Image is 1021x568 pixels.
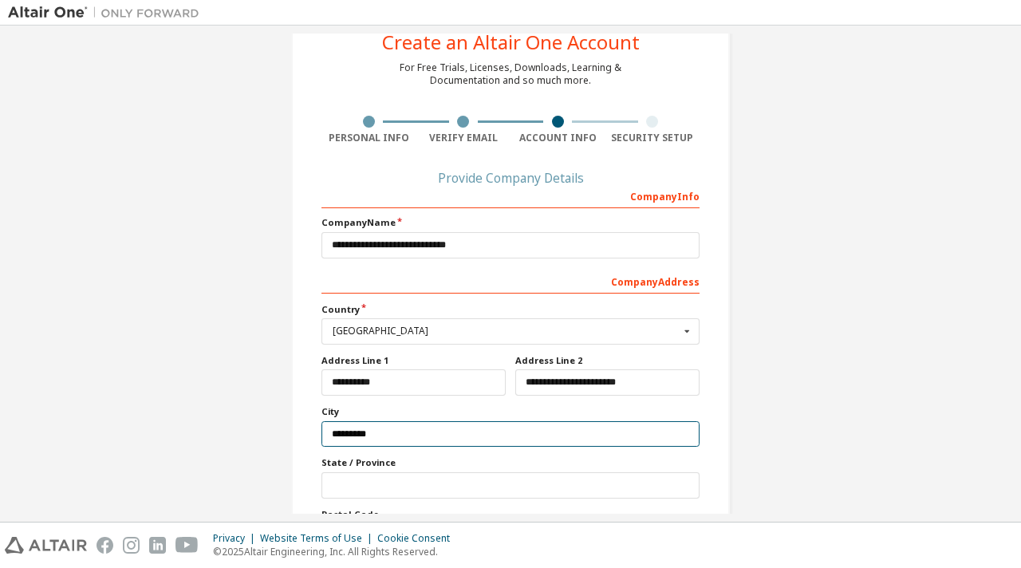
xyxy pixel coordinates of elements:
img: linkedin.svg [149,537,166,554]
div: Cookie Consent [377,532,459,545]
label: Company Name [321,216,700,229]
label: Postal Code [321,508,700,521]
div: [GEOGRAPHIC_DATA] [333,326,680,336]
label: State / Province [321,456,700,469]
div: Website Terms of Use [260,532,377,545]
img: altair_logo.svg [5,537,87,554]
label: Address Line 1 [321,354,506,367]
img: instagram.svg [123,537,140,554]
div: Personal Info [321,132,416,144]
img: Altair One [8,5,207,21]
p: © 2025 Altair Engineering, Inc. All Rights Reserved. [213,545,459,558]
div: Verify Email [416,132,511,144]
div: For Free Trials, Licenses, Downloads, Learning & Documentation and so much more. [400,61,621,87]
div: Privacy [213,532,260,545]
img: facebook.svg [97,537,113,554]
div: Create an Altair One Account [382,33,640,52]
div: Account Info [510,132,605,144]
label: Address Line 2 [515,354,700,367]
div: Company Address [321,268,700,294]
div: Security Setup [605,132,700,144]
label: Country [321,303,700,316]
img: youtube.svg [175,537,199,554]
div: Company Info [321,183,700,208]
label: City [321,405,700,418]
div: Provide Company Details [321,173,700,183]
